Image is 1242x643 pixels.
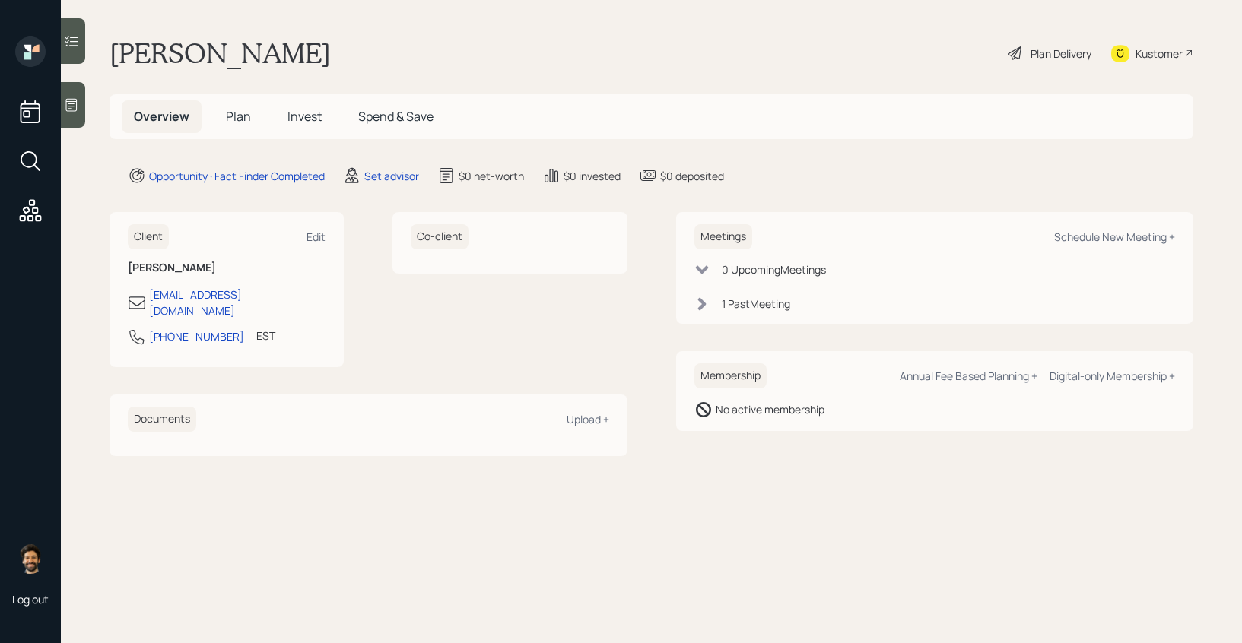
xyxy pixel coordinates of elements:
div: Opportunity · Fact Finder Completed [149,168,325,184]
div: No active membership [716,401,824,417]
h6: Meetings [694,224,752,249]
div: Plan Delivery [1031,46,1091,62]
h6: Co-client [411,224,469,249]
div: $0 deposited [660,168,724,184]
img: eric-schwartz-headshot.png [15,543,46,574]
span: Plan [226,108,251,125]
div: $0 net-worth [459,168,524,184]
div: $0 invested [564,168,621,184]
h6: Client [128,224,169,249]
div: Kustomer [1136,46,1183,62]
div: Digital-only Membership + [1050,369,1175,383]
h1: [PERSON_NAME] [110,36,331,70]
div: Log out [12,592,49,607]
div: [EMAIL_ADDRESS][DOMAIN_NAME] [149,287,326,318]
div: 0 Upcoming Meeting s [722,261,826,277]
div: Annual Fee Based Planning + [900,369,1037,383]
div: EST [256,328,275,344]
div: Set advisor [364,168,419,184]
h6: Membership [694,363,767,388]
span: Overview [134,108,189,125]
div: [PHONE_NUMBER] [149,328,244,344]
h6: [PERSON_NAME] [128,261,326,274]
div: Schedule New Meeting + [1054,230,1175,244]
div: Edit [307,230,326,244]
div: 1 Past Meeting [722,296,790,312]
h6: Documents [128,407,196,432]
span: Spend & Save [358,108,434,125]
div: Upload + [567,412,609,426]
span: Invest [287,108,322,125]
